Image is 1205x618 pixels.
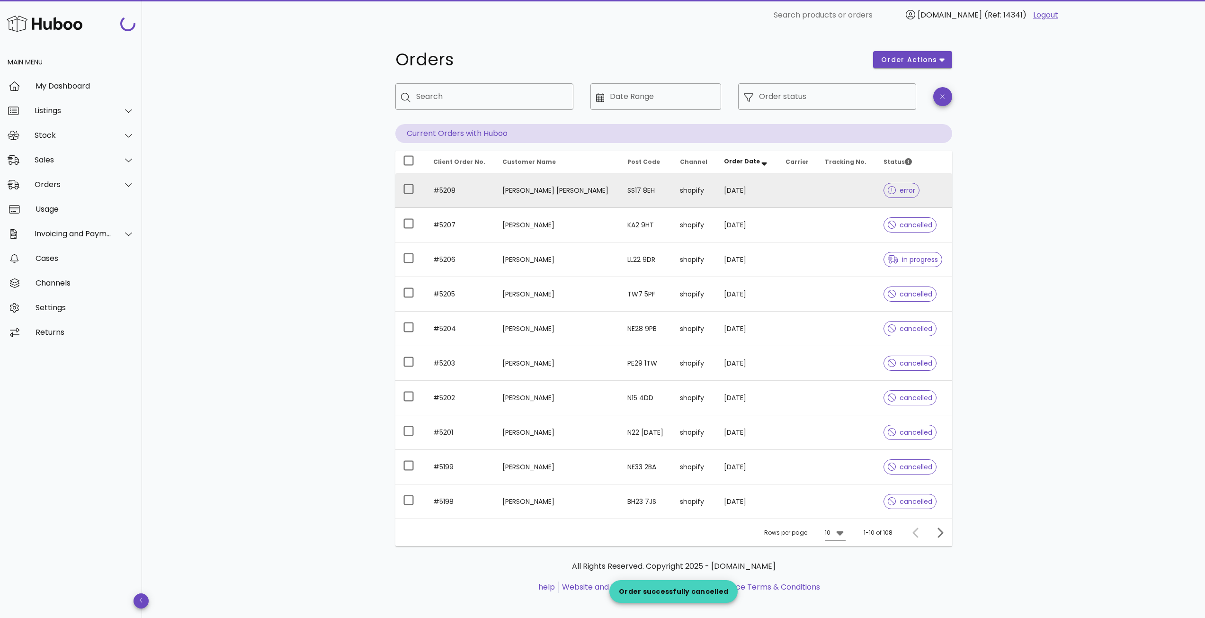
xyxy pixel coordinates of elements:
[716,173,778,208] td: [DATE]
[888,429,933,436] span: cancelled
[918,9,982,20] span: [DOMAIN_NAME]
[864,528,893,537] div: 1-10 of 108
[764,519,846,546] div: Rows per page:
[562,582,704,592] a: Website and Dashboard Terms of Use
[403,561,945,572] p: All Rights Reserved. Copyright 2025 - [DOMAIN_NAME]
[672,484,716,519] td: shopify
[426,450,495,484] td: #5199
[888,325,933,332] span: cancelled
[888,222,933,228] span: cancelled
[873,51,952,68] button: order actions
[881,55,937,65] span: order actions
[426,173,495,208] td: #5208
[502,158,556,166] span: Customer Name
[825,158,866,166] span: Tracking No.
[426,484,495,519] td: #5198
[35,106,112,115] div: Listings
[426,277,495,312] td: #5205
[426,208,495,242] td: #5207
[495,312,620,346] td: [PERSON_NAME]
[426,346,495,381] td: #5203
[495,484,620,519] td: [PERSON_NAME]
[984,9,1026,20] span: (Ref: 14341)
[716,450,778,484] td: [DATE]
[817,151,876,173] th: Tracking No.
[716,312,778,346] td: [DATE]
[825,528,830,537] div: 10
[426,312,495,346] td: #5204
[884,158,912,166] span: Status
[35,180,112,189] div: Orders
[620,151,672,173] th: Post Code
[36,81,134,90] div: My Dashboard
[495,173,620,208] td: [PERSON_NAME] [PERSON_NAME]
[931,524,948,541] button: Next page
[672,173,716,208] td: shopify
[888,464,933,470] span: cancelled
[620,312,672,346] td: NE28 9PB
[716,151,778,173] th: Order Date: Sorted descending. Activate to remove sorting.
[716,381,778,415] td: [DATE]
[426,151,495,173] th: Client Order No.
[672,381,716,415] td: shopify
[716,242,778,277] td: [DATE]
[495,450,620,484] td: [PERSON_NAME]
[1033,9,1058,21] a: Logout
[680,158,707,166] span: Channel
[395,51,862,68] h1: Orders
[35,155,112,164] div: Sales
[620,484,672,519] td: BH23 7JS
[672,450,716,484] td: shopify
[672,346,716,381] td: shopify
[888,291,933,297] span: cancelled
[716,208,778,242] td: [DATE]
[35,131,112,140] div: Stock
[620,242,672,277] td: LL22 9DR
[495,277,620,312] td: [PERSON_NAME]
[495,208,620,242] td: [PERSON_NAME]
[876,151,952,173] th: Status
[778,151,817,173] th: Carrier
[426,242,495,277] td: #5206
[888,394,933,401] span: cancelled
[627,158,660,166] span: Post Code
[888,256,938,263] span: in progress
[36,328,134,337] div: Returns
[495,242,620,277] td: [PERSON_NAME]
[395,124,952,143] p: Current Orders with Huboo
[35,229,112,238] div: Invoicing and Payments
[620,208,672,242] td: KA2 9HT
[433,158,485,166] span: Client Order No.
[672,312,716,346] td: shopify
[495,415,620,450] td: [PERSON_NAME]
[888,498,933,505] span: cancelled
[426,381,495,415] td: #5202
[36,303,134,312] div: Settings
[716,484,778,519] td: [DATE]
[825,525,846,540] div: 10Rows per page:
[620,450,672,484] td: NE33 2BA
[620,346,672,381] td: PE29 1TW
[426,415,495,450] td: #5201
[785,158,809,166] span: Carrier
[718,582,820,592] a: Service Terms & Conditions
[620,277,672,312] td: TW7 5PF
[888,360,933,367] span: cancelled
[672,151,716,173] th: Channel
[672,415,716,450] td: shopify
[538,582,555,592] a: help
[495,381,620,415] td: [PERSON_NAME]
[620,173,672,208] td: SS17 8EH
[620,415,672,450] td: N22 [DATE]
[888,187,916,194] span: error
[672,208,716,242] td: shopify
[672,277,716,312] td: shopify
[672,242,716,277] td: shopify
[495,151,620,173] th: Customer Name
[559,582,820,593] li: and
[716,415,778,450] td: [DATE]
[724,157,760,165] span: Order Date
[7,13,82,34] img: Huboo Logo
[36,205,134,214] div: Usage
[609,587,738,596] div: Order successfully cancelled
